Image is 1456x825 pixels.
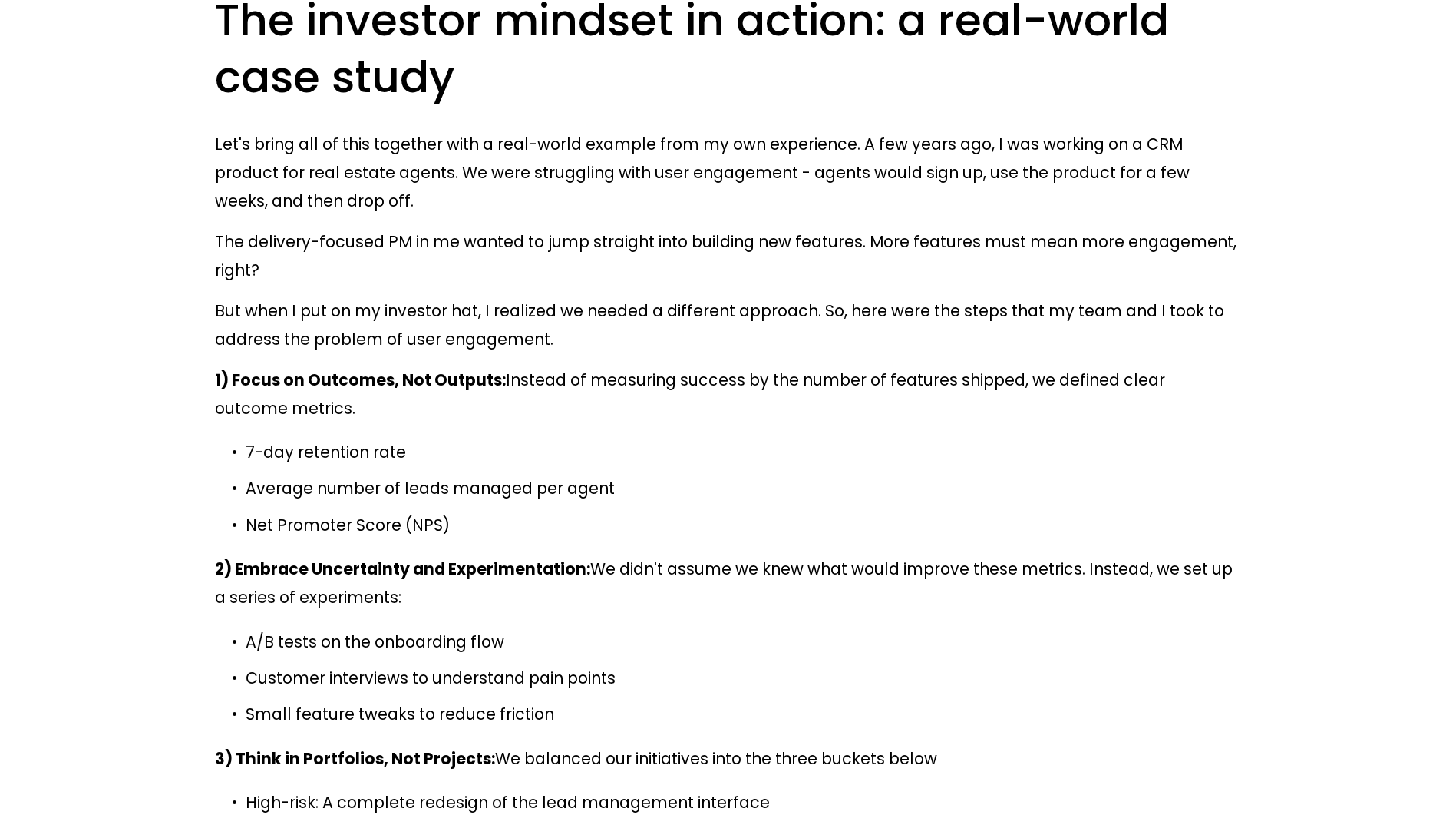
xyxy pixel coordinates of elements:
p: Average number of leads managed per agent [246,474,1241,502]
p: High-risk: A complete redesign of the lead management interface [246,788,1241,817]
p: Let's bring all of this together with a real-world example from my own experience. A few years ag... [215,130,1241,215]
p: A/B tests on the onboarding flow [246,628,1241,656]
strong: 3) Think in Portfolios, Not Projects: [215,747,495,770]
p: Instead of measuring success by the number of features shipped, we defined clear outcome metrics. [215,366,1241,422]
p: Net Promoter Score (NPS) [246,511,1241,539]
p: 7-day retention rate [246,438,1241,466]
strong: 2) Embrace Uncertainty and Experimentation: [215,558,590,580]
p: We balanced our initiatives into the three buckets below [215,744,1241,773]
p: We didn't assume we knew what would improve these metrics. Instead, we set up a series of experim... [215,555,1241,611]
p: Customer interviews to understand pain points [246,664,1241,692]
p: But when I put on my investor hat, I realized we needed a different approach. So, here were the s... [215,297,1241,353]
strong: 1) Focus on Outcomes, Not Outputs: [215,369,506,391]
p: The delivery-focused PM in me wanted to jump straight into building new features. More features m... [215,227,1241,284]
p: Small feature tweaks to reduce friction [246,700,1241,728]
